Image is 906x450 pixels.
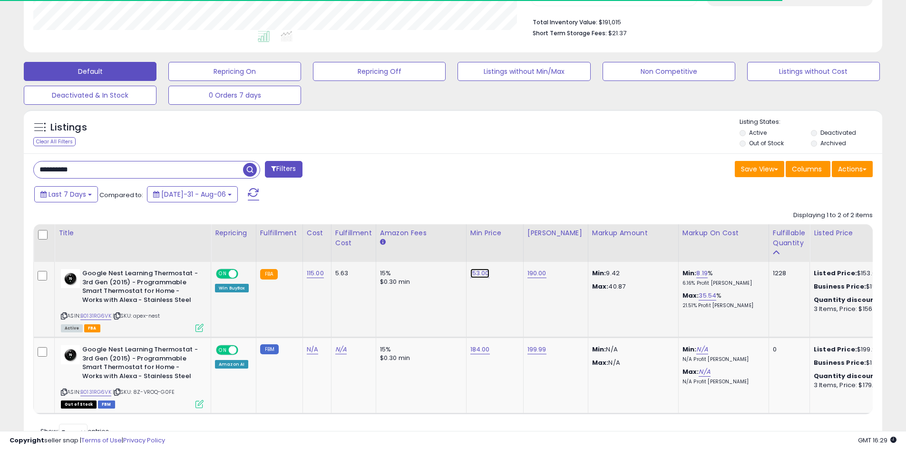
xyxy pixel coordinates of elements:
[470,228,519,238] div: Min Price
[113,388,175,396] span: | SKU: 8Z-VROQ-G0FE
[749,129,767,137] label: Active
[313,62,446,81] button: Repricing Off
[820,129,856,137] label: Deactivated
[168,62,301,81] button: Repricing On
[814,371,882,380] b: Quantity discounts
[82,269,198,307] b: Google Nest Learning Thermostat - 3rd Gen (2015) - Programmable Smart Thermostat for Home - Works...
[380,345,459,354] div: 15%
[217,270,229,278] span: ON
[832,161,873,177] button: Actions
[592,228,674,238] div: Markup Amount
[147,186,238,202] button: [DATE]-31 - Aug-06
[307,345,318,354] a: N/A
[61,269,204,331] div: ASIN:
[814,345,857,354] b: Listed Price:
[592,359,671,367] p: N/A
[814,295,882,304] b: Quantity discounts
[814,296,893,304] div: :
[814,359,893,367] div: $180.32
[98,400,115,409] span: FBM
[161,190,226,199] span: [DATE]-31 - Aug-06
[814,381,893,390] div: 3 Items, Price: $179.4
[335,345,347,354] a: N/A
[682,269,761,287] div: %
[81,436,122,445] a: Terms of Use
[527,345,546,354] a: 199.99
[682,291,699,300] b: Max:
[699,291,716,300] a: 35.54
[113,312,160,320] span: | SKU: apex-nest
[24,86,156,105] button: Deactivated & In Stock
[682,269,697,278] b: Min:
[307,228,327,238] div: Cost
[237,346,252,354] span: OFF
[123,436,165,445] a: Privacy Policy
[592,345,671,354] p: N/A
[682,291,761,309] div: %
[380,269,459,278] div: 15%
[34,186,98,202] button: Last 7 Days
[260,269,278,280] small: FBA
[682,228,765,238] div: Markup on Cost
[592,358,609,367] strong: Max:
[80,388,111,396] a: B0131RG6VK
[260,228,299,238] div: Fulfillment
[603,62,735,81] button: Non Competitive
[696,269,708,278] a: 8.19
[33,137,76,146] div: Clear All Filters
[380,228,462,238] div: Amazon Fees
[237,270,252,278] span: OFF
[215,284,249,292] div: Win BuyBox
[747,62,880,81] button: Listings without Cost
[215,360,248,369] div: Amazon AI
[533,16,866,27] li: $191,015
[40,427,109,436] span: Show: entries
[592,269,671,278] p: 9.42
[814,282,893,291] div: $159.25
[592,345,606,354] strong: Min:
[335,269,369,278] div: 5.63
[592,282,671,291] p: 40.87
[773,228,806,248] div: Fulfillable Quantity
[773,269,802,278] div: 1228
[682,280,761,287] p: 6.16% Profit [PERSON_NAME]
[696,345,708,354] a: N/A
[814,228,896,238] div: Listed Price
[380,278,459,286] div: $0.30 min
[470,269,489,278] a: 153.00
[820,139,846,147] label: Archived
[260,344,279,354] small: FBM
[793,211,873,220] div: Displaying 1 to 2 of 2 items
[380,354,459,362] div: $0.30 min
[215,228,252,238] div: Repricing
[814,358,866,367] b: Business Price:
[792,164,822,174] span: Columns
[814,269,893,278] div: $153.00
[533,18,597,26] b: Total Inventory Value:
[773,345,802,354] div: 0
[168,86,301,105] button: 0 Orders 7 days
[24,62,156,81] button: Default
[61,324,83,332] span: All listings currently available for purchase on Amazon
[699,367,710,377] a: N/A
[682,302,761,309] p: 21.51% Profit [PERSON_NAME]
[61,345,80,364] img: 31xvozI2-8L._SL40_.jpg
[380,238,386,247] small: Amazon Fees.
[786,161,830,177] button: Columns
[10,436,165,445] div: seller snap | |
[99,190,143,200] span: Compared to:
[458,62,590,81] button: Listings without Min/Max
[592,269,606,278] strong: Min:
[335,228,372,248] div: Fulfillment Cost
[61,345,204,407] div: ASIN:
[814,345,893,354] div: $199.99
[307,269,324,278] a: 115.00
[84,324,100,332] span: FBA
[749,139,784,147] label: Out of Stock
[682,345,697,354] b: Min:
[533,29,607,37] b: Short Term Storage Fees:
[592,282,609,291] strong: Max:
[678,224,769,262] th: The percentage added to the cost of goods (COGS) that forms the calculator for Min & Max prices.
[682,379,761,385] p: N/A Profit [PERSON_NAME]
[10,436,44,445] strong: Copyright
